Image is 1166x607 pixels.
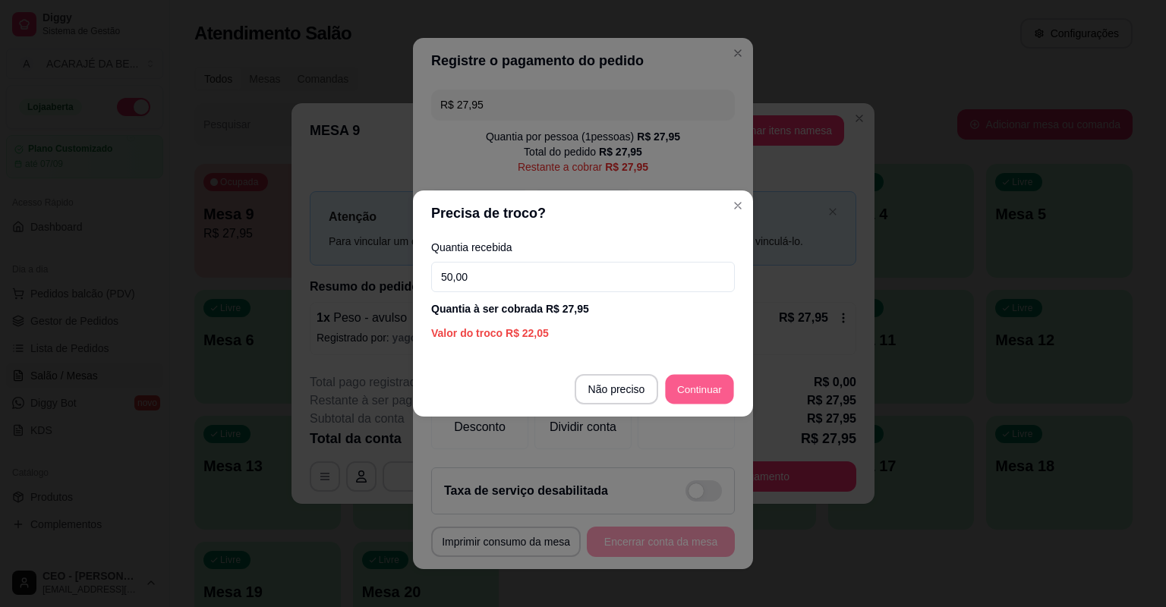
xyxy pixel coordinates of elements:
div: Quantia à ser cobrada R$ 27,95 [431,301,735,316]
label: Quantia recebida [431,242,735,253]
header: Precisa de troco? [413,190,753,236]
div: Valor do troco R$ 22,05 [431,326,735,341]
button: Close [726,193,750,218]
button: Não preciso [575,374,659,404]
button: Continuar [666,375,734,404]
